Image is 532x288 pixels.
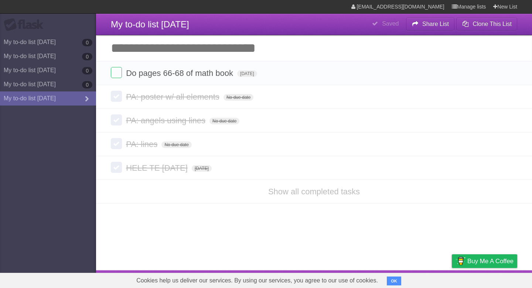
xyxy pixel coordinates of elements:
b: Saved [382,20,399,27]
span: [DATE] [192,165,212,172]
span: PA: lines [126,140,159,149]
b: 0 [82,81,92,88]
button: OK [387,277,401,285]
span: My to-do list [DATE] [111,19,189,29]
label: Done [111,91,122,102]
label: Done [111,114,122,125]
b: 0 [82,67,92,74]
label: Done [111,138,122,149]
span: Cookies help us deliver our services. By using our services, you agree to our use of cookies. [129,273,385,288]
b: Clone This List [473,21,512,27]
a: Show all completed tasks [268,187,360,196]
a: Developers [378,272,408,286]
span: Buy me a coffee [467,255,514,268]
label: Done [111,162,122,173]
span: No due date [161,141,191,148]
b: Share List [422,21,449,27]
button: Share List [406,17,455,31]
div: Flask [4,18,48,31]
span: PA: poster w/ all elements [126,92,221,101]
button: Clone This List [456,17,517,31]
label: Done [111,67,122,78]
span: HELE TE [DATE] [126,163,190,173]
b: 0 [82,53,92,60]
span: PA: angels using lines [126,116,207,125]
a: Terms [417,272,433,286]
a: Suggest a feature [471,272,517,286]
a: Buy me a coffee [452,254,517,268]
b: 0 [82,39,92,46]
a: Privacy [442,272,461,286]
img: Buy me a coffee [456,255,465,267]
span: No due date [224,94,253,101]
a: About [354,272,369,286]
span: No due date [209,118,239,124]
span: Do pages 66-68 of math book [126,68,235,78]
span: [DATE] [237,70,257,77]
